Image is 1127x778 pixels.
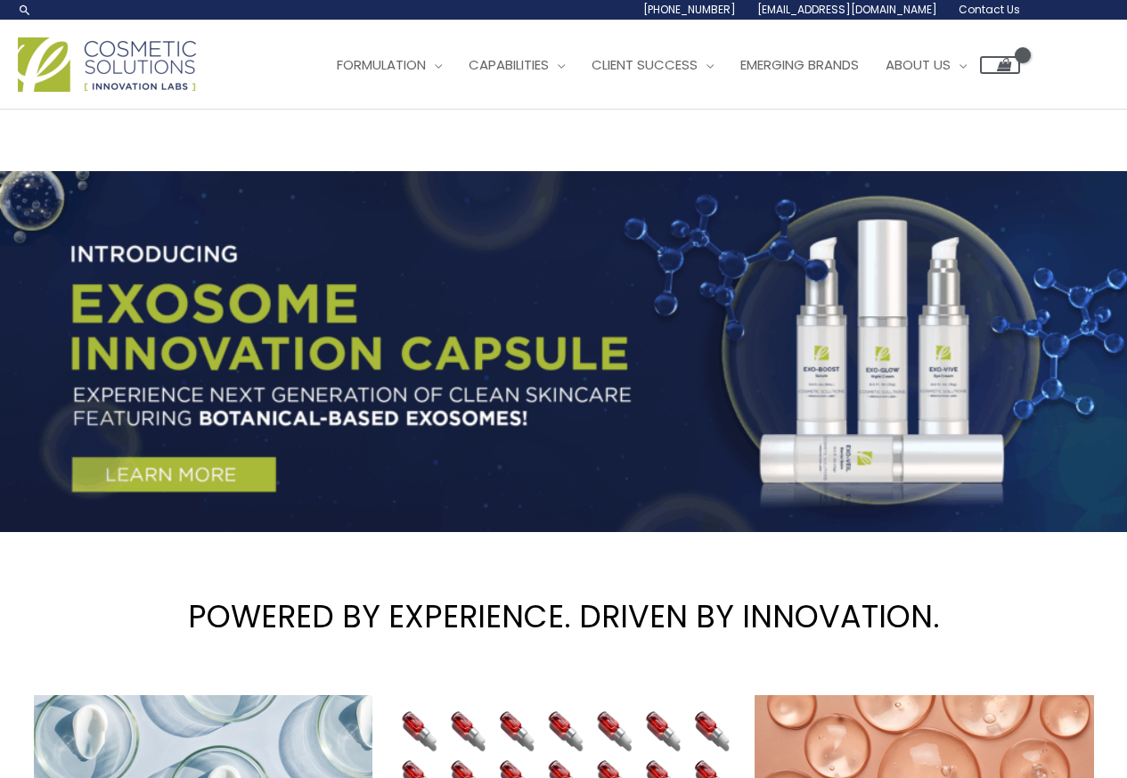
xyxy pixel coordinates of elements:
a: About Us [872,38,980,92]
nav: Site Navigation [310,38,1020,92]
span: Client Success [592,55,698,74]
span: Contact Us [959,2,1020,17]
span: [EMAIL_ADDRESS][DOMAIN_NAME] [757,2,937,17]
a: Emerging Brands [727,38,872,92]
a: View Shopping Cart, empty [980,56,1020,74]
span: About Us [886,55,951,74]
span: Capabilities [469,55,549,74]
a: Search icon link [18,3,32,17]
a: Client Success [578,38,727,92]
img: Cosmetic Solutions Logo [18,37,196,92]
span: [PHONE_NUMBER] [643,2,736,17]
a: Formulation [323,38,455,92]
span: Emerging Brands [740,55,859,74]
span: Formulation [337,55,426,74]
a: Capabilities [455,38,578,92]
